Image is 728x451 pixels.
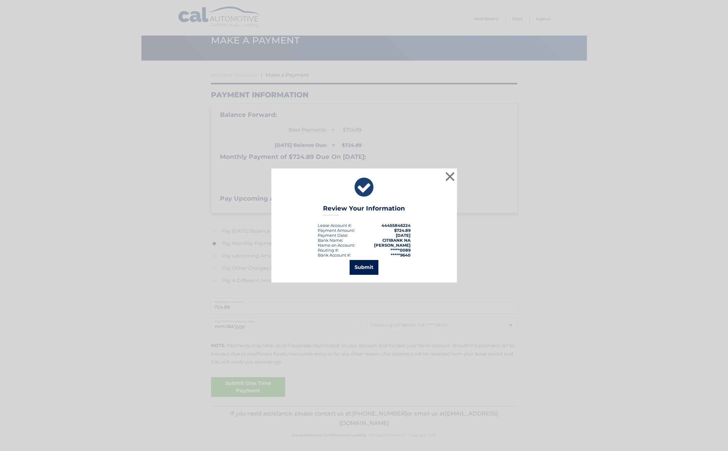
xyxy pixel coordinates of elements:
div: Bank Name: [318,238,343,243]
button: × [444,170,456,183]
span: [DATE] [396,233,411,238]
div: Routing #: [318,248,339,253]
h3: Review Your Information [323,205,405,215]
div: Name on Account: [318,243,355,248]
strong: [PERSON_NAME] [374,243,411,248]
div: : [318,233,348,238]
strong: CITIBANK NA [382,238,411,243]
div: Bank Account #: [318,253,351,257]
button: Submit [350,260,378,275]
span: $724.89 [394,228,411,233]
div: Payment Amount: [318,228,355,233]
div: Lease Account #: [318,223,352,228]
span: Payment Date [318,233,347,238]
strong: 44455846224 [381,223,411,228]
